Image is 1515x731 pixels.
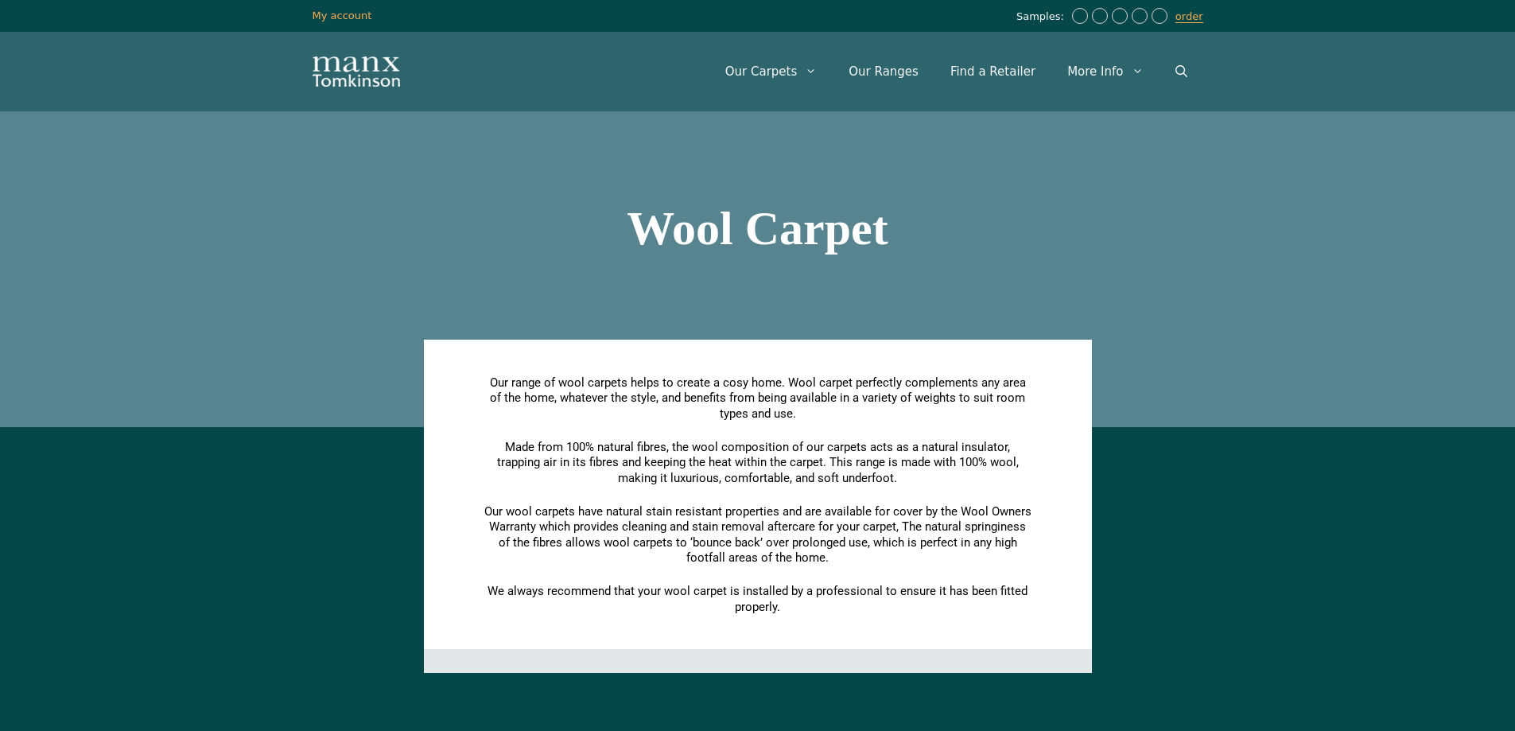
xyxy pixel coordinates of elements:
[313,204,1203,252] h1: Wool Carpet
[1160,48,1203,95] a: Open Search Bar
[833,48,934,95] a: Our Ranges
[313,10,372,21] a: My account
[1175,10,1203,23] a: order
[709,48,1203,95] nav: Primary
[1051,48,1159,95] a: More Info
[484,504,1031,566] span: Our wool carpets have natural stain resistant properties and are available for cover by the Wool ...
[934,48,1051,95] a: Find a Retailer
[1016,10,1068,24] span: Samples:
[313,56,400,87] img: Manx Tomkinson
[490,375,1026,421] span: Our range of wool carpets helps to create a cosy home. Wool carpet perfectly complements any area...
[709,48,833,95] a: Our Carpets
[497,440,1019,485] span: Made from 100% natural fibres, the wool composition of our carpets acts as a natural insulator, t...
[488,584,1027,614] span: We always recommend that your wool carpet is installed by a professional to ensure it has been fi...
